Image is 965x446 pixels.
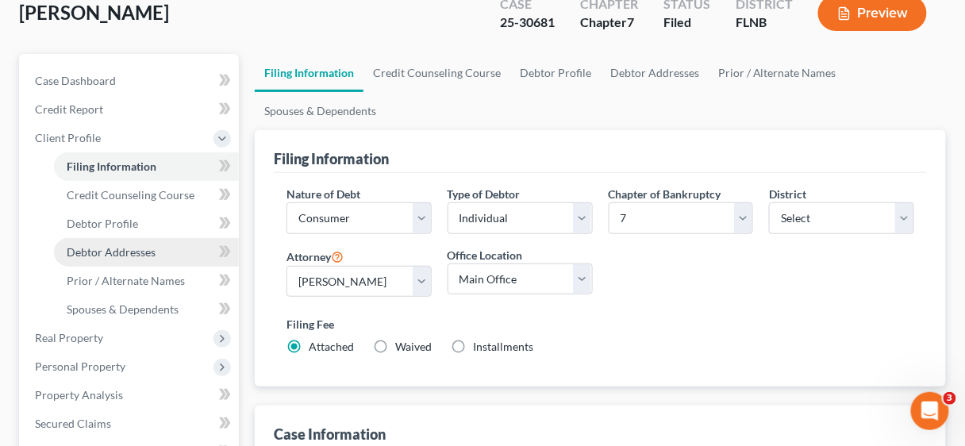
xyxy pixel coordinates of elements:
[54,267,239,295] a: Prior / Alternate Names
[54,181,239,210] a: Credit Counseling Course
[54,238,239,267] a: Debtor Addresses
[395,340,432,353] span: Waived
[286,316,914,333] label: Filing Fee
[663,13,710,32] div: Filed
[35,331,103,344] span: Real Property
[35,102,103,116] span: Credit Report
[54,210,239,238] a: Debtor Profile
[67,188,194,202] span: Credit Counseling Course
[35,131,101,144] span: Client Profile
[255,92,386,130] a: Spouses & Dependents
[67,217,138,230] span: Debtor Profile
[363,54,510,92] a: Credit Counseling Course
[627,14,634,29] span: 7
[35,388,123,402] span: Property Analysis
[510,54,601,92] a: Debtor Profile
[580,13,638,32] div: Chapter
[473,340,533,353] span: Installments
[22,95,239,124] a: Credit Report
[274,149,389,168] div: Filing Information
[67,302,179,316] span: Spouses & Dependents
[448,247,523,263] label: Office Location
[274,425,386,444] div: Case Information
[609,186,721,202] label: Chapter of Bankruptcy
[255,54,363,92] a: Filing Information
[736,13,793,32] div: FLNB
[500,13,555,32] div: 25-30681
[911,392,949,430] iframe: Intercom live chat
[54,152,239,181] a: Filing Information
[286,247,344,266] label: Attorney
[35,417,111,430] span: Secured Claims
[22,409,239,438] a: Secured Claims
[54,295,239,324] a: Spouses & Dependents
[709,54,846,92] a: Prior / Alternate Names
[309,340,354,353] span: Attached
[448,186,521,202] label: Type of Debtor
[22,381,239,409] a: Property Analysis
[35,359,125,373] span: Personal Property
[22,67,239,95] a: Case Dashboard
[601,54,709,92] a: Debtor Addresses
[35,74,116,87] span: Case Dashboard
[67,245,156,259] span: Debtor Addresses
[67,160,156,173] span: Filing Information
[286,186,360,202] label: Nature of Debt
[19,1,169,24] span: [PERSON_NAME]
[944,392,956,405] span: 3
[67,274,185,287] span: Prior / Alternate Names
[769,186,806,202] label: District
